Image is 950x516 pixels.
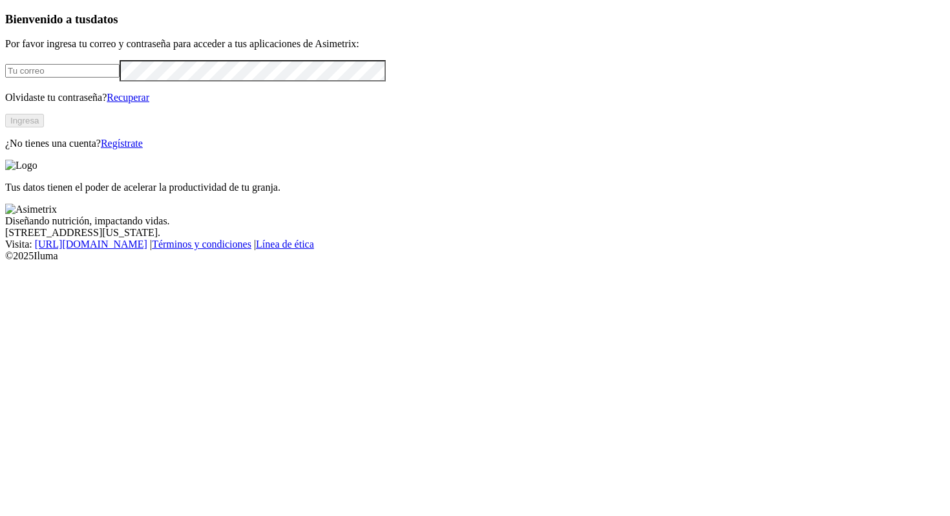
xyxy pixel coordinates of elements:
p: ¿No tienes una cuenta? [5,138,945,149]
a: Regístrate [101,138,143,149]
h3: Bienvenido a tus [5,12,945,27]
button: Ingresa [5,114,44,127]
input: Tu correo [5,64,120,78]
div: [STREET_ADDRESS][US_STATE]. [5,227,945,239]
p: Olvidaste tu contraseña? [5,92,945,103]
a: Recuperar [107,92,149,103]
img: Logo [5,160,37,171]
img: Asimetrix [5,204,57,215]
a: [URL][DOMAIN_NAME] [35,239,147,250]
p: Por favor ingresa tu correo y contraseña para acceder a tus aplicaciones de Asimetrix: [5,38,945,50]
a: Términos y condiciones [152,239,251,250]
div: © 2025 Iluma [5,250,945,262]
span: datos [90,12,118,26]
a: Línea de ética [256,239,314,250]
div: Visita : | | [5,239,945,250]
div: Diseñando nutrición, impactando vidas. [5,215,945,227]
p: Tus datos tienen el poder de acelerar la productividad de tu granja. [5,182,945,193]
